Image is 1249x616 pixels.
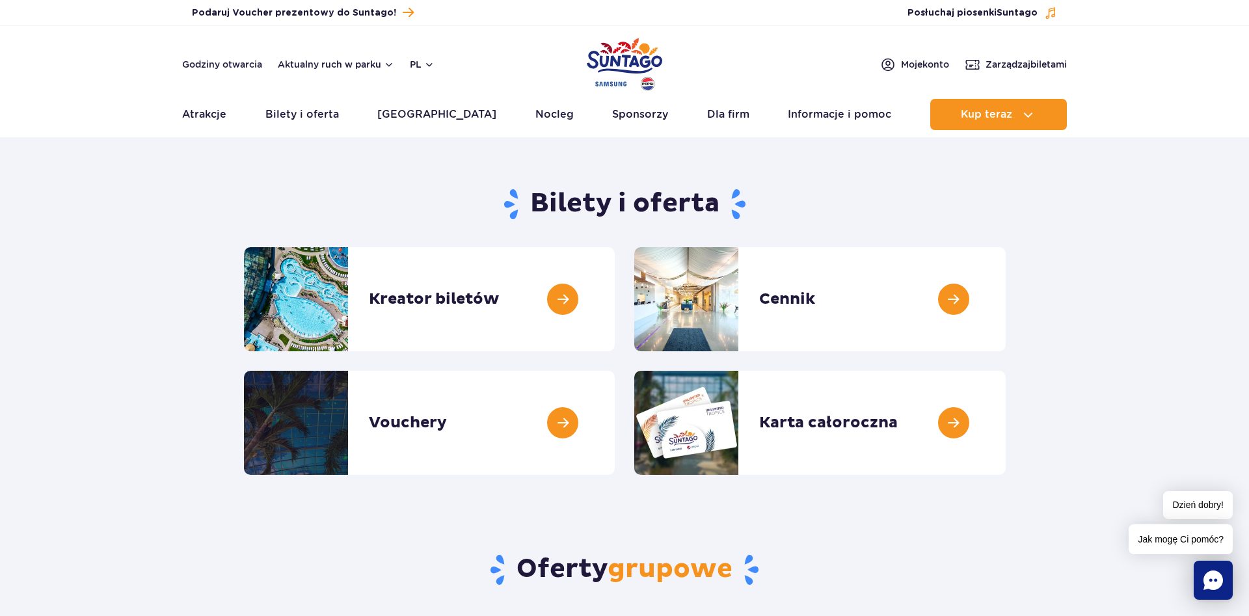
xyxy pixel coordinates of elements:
[535,99,574,130] a: Nocleg
[907,7,1038,20] span: Posłuchaj piosenki
[377,99,496,130] a: [GEOGRAPHIC_DATA]
[278,59,394,70] button: Aktualny ruch w parku
[608,553,732,585] span: grupowe
[182,99,226,130] a: Atrakcje
[612,99,668,130] a: Sponsorzy
[997,8,1038,18] span: Suntago
[410,58,435,71] button: pl
[182,58,262,71] a: Godziny otwarcia
[707,99,749,130] a: Dla firm
[192,4,414,21] a: Podaruj Voucher prezentowy do Suntago!
[788,99,891,130] a: Informacje i pomoc
[244,187,1006,221] h1: Bilety i oferta
[192,7,396,20] span: Podaruj Voucher prezentowy do Suntago!
[965,57,1067,72] a: Zarządzajbiletami
[1194,561,1233,600] div: Chat
[1163,491,1233,519] span: Dzień dobry!
[961,109,1012,120] span: Kup teraz
[901,58,949,71] span: Moje konto
[244,553,1006,587] h2: Oferty
[587,33,662,92] a: Park of Poland
[907,7,1057,20] button: Posłuchaj piosenkiSuntago
[986,58,1067,71] span: Zarządzaj biletami
[265,99,339,130] a: Bilety i oferta
[880,57,949,72] a: Mojekonto
[930,99,1067,130] button: Kup teraz
[1129,524,1233,554] span: Jak mogę Ci pomóc?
